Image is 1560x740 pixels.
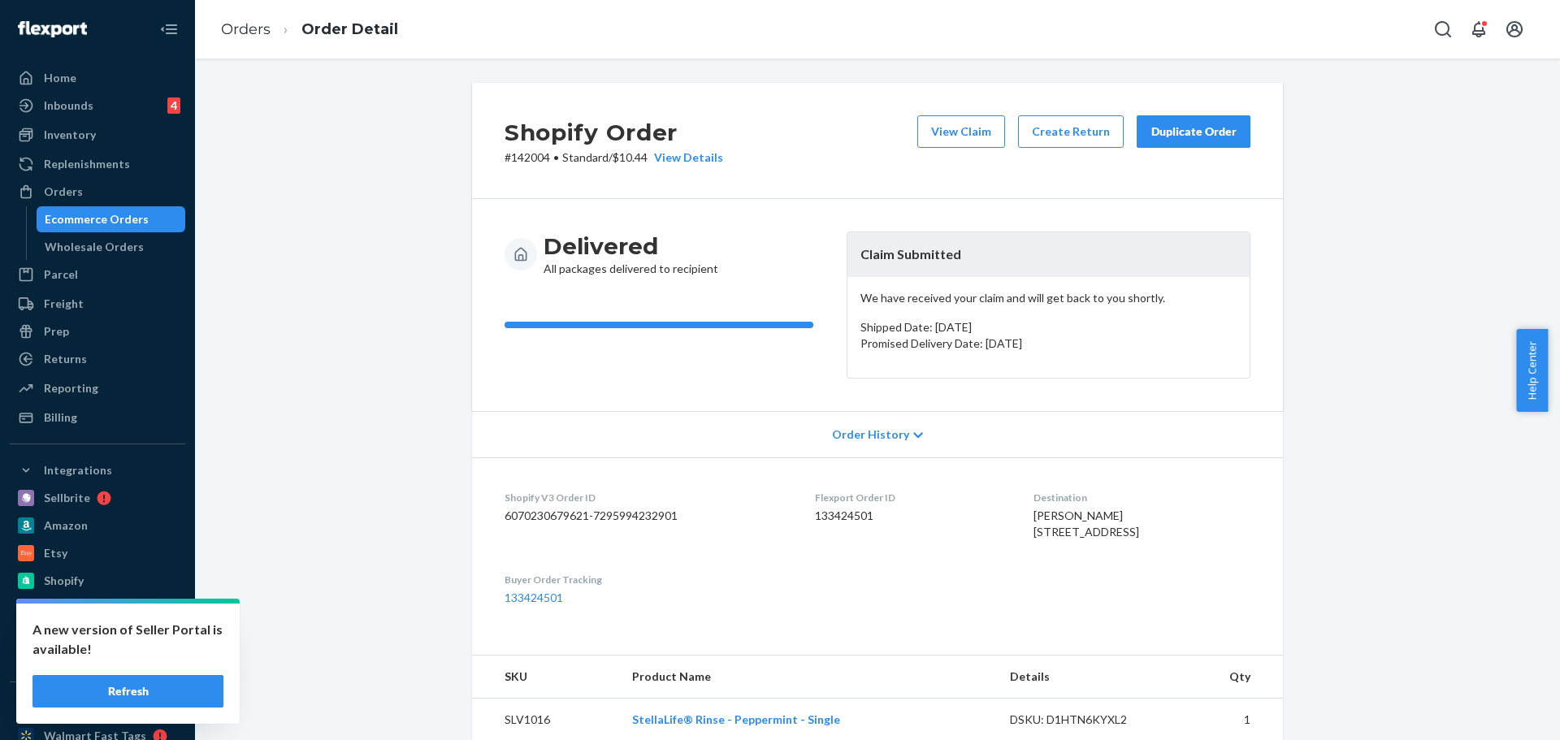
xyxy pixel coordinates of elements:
[44,490,90,506] div: Sellbrite
[44,70,76,86] div: Home
[544,232,718,277] div: All packages delivered to recipient
[997,656,1176,699] th: Details
[44,97,93,114] div: Inbounds
[10,623,185,649] a: BigCommerce
[1033,508,1139,539] span: [PERSON_NAME] [STREET_ADDRESS]
[505,115,723,149] h2: Shopify Order
[153,13,185,45] button: Close Navigation
[10,179,185,205] a: Orders
[44,380,98,396] div: Reporting
[815,508,1007,524] dd: 133424501
[1462,13,1495,45] button: Open notifications
[832,426,909,443] span: Order History
[860,335,1237,352] p: Promised Delivery Date: [DATE]
[1137,115,1250,148] button: Duplicate Order
[1033,491,1250,504] dt: Destination
[632,712,840,726] a: StellaLife® Rinse - Peppermint - Single
[44,409,77,426] div: Billing
[1018,115,1124,148] button: Create Return
[1150,123,1237,140] div: Duplicate Order
[44,266,78,283] div: Parcel
[44,517,88,534] div: Amazon
[10,151,185,177] a: Replenishments
[44,323,69,340] div: Prep
[505,573,789,586] dt: Buyer Order Tracking
[1427,13,1459,45] button: Open Search Box
[44,462,112,478] div: Integrations
[45,211,149,227] div: Ecommerce Orders
[1498,13,1531,45] button: Open account menu
[44,296,84,312] div: Freight
[44,545,67,561] div: Etsy
[544,232,718,261] h3: Delivered
[847,232,1250,277] header: Claim Submitted
[472,656,619,699] th: SKU
[44,127,96,143] div: Inventory
[10,513,185,539] a: Amazon
[37,206,186,232] a: Ecommerce Orders
[860,319,1237,335] p: Shipped Date: [DATE]
[301,20,398,38] a: Order Detail
[221,20,271,38] a: Orders
[10,540,185,566] a: Etsy
[44,351,87,367] div: Returns
[37,234,186,260] a: Wholesale Orders
[32,620,223,659] p: A new version of Seller Portal is available!
[10,457,185,483] button: Integrations
[10,375,185,401] a: Reporting
[505,508,789,524] dd: 6070230679621-7295994232901
[167,97,180,114] div: 4
[10,405,185,431] a: Billing
[10,485,185,511] a: Sellbrite
[44,184,83,200] div: Orders
[10,595,185,621] a: Walmart
[505,591,563,604] a: 133424501
[208,6,411,54] ol: breadcrumbs
[562,150,609,164] span: Standard
[619,656,997,699] th: Product Name
[1516,329,1548,412] button: Help Center
[44,156,130,172] div: Replenishments
[860,290,1237,306] p: We have received your claim and will get back to you shortly.
[10,65,185,91] a: Home
[505,149,723,166] p: # 142004 / $10.44
[10,346,185,372] a: Returns
[815,491,1007,504] dt: Flexport Order ID
[10,318,185,344] a: Prep
[648,149,723,166] button: View Details
[10,568,185,594] a: Shopify
[553,150,559,164] span: •
[505,491,789,504] dt: Shopify V3 Order ID
[10,262,185,288] a: Parcel
[44,573,84,589] div: Shopify
[917,115,1005,148] button: View Claim
[10,291,185,317] a: Freight
[32,675,223,708] button: Refresh
[10,656,185,675] a: Add Integration
[45,239,144,255] div: Wholesale Orders
[10,695,185,721] button: Fast Tags
[1176,656,1283,699] th: Qty
[1010,712,1163,728] div: DSKU: D1HTN6KYXL2
[10,93,185,119] a: Inbounds4
[10,122,185,148] a: Inventory
[18,21,87,37] img: Flexport logo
